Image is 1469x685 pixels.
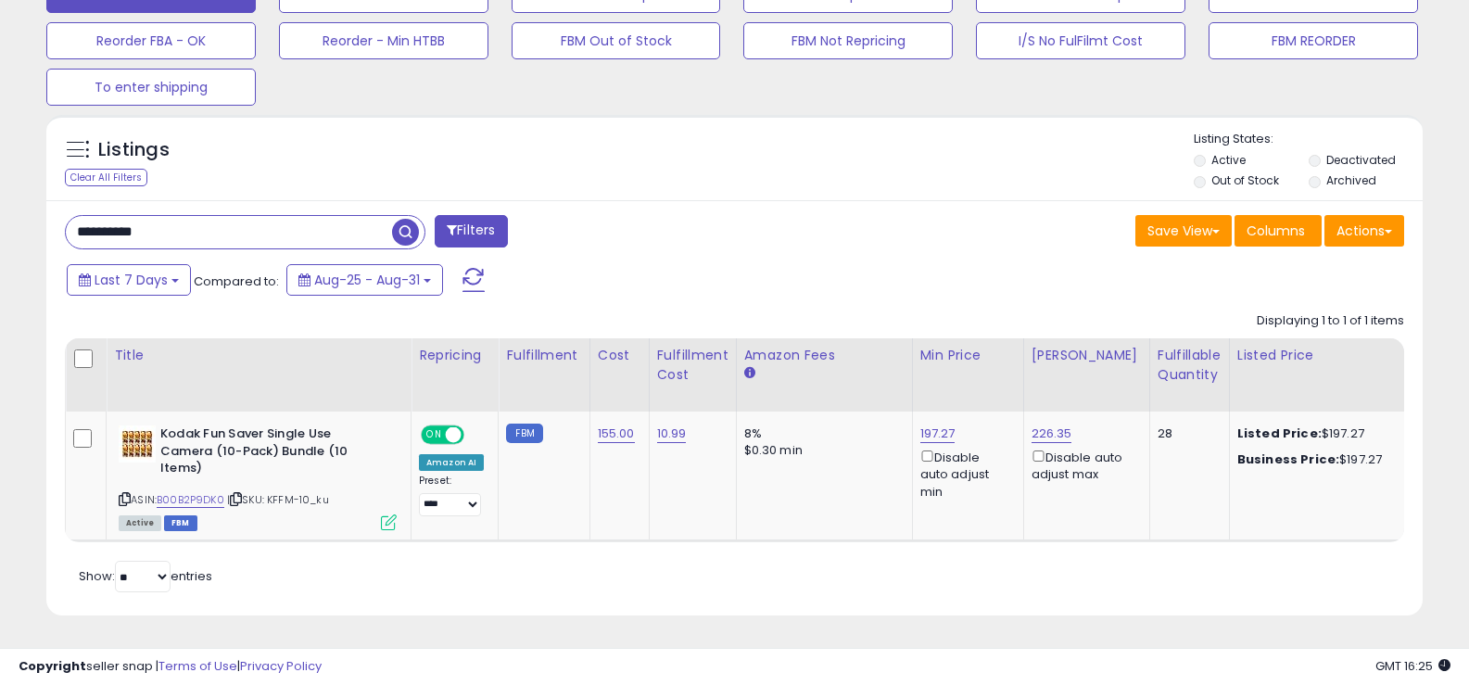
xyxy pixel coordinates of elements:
[419,346,490,365] div: Repricing
[976,22,1185,59] button: I/S No FulFilmt Cost
[419,475,484,516] div: Preset:
[1211,172,1279,188] label: Out of Stock
[279,22,488,59] button: Reorder - Min HTBB
[506,424,542,443] small: FBM
[744,442,898,459] div: $0.30 min
[240,657,322,675] a: Privacy Policy
[157,492,224,508] a: B00B2P9DK0
[744,425,898,442] div: 8%
[114,346,403,365] div: Title
[1211,152,1246,168] label: Active
[657,346,728,385] div: Fulfillment Cost
[598,346,641,365] div: Cost
[1194,131,1423,148] p: Listing States:
[1032,346,1142,365] div: [PERSON_NAME]
[435,215,507,247] button: Filters
[423,427,446,443] span: ON
[65,169,147,186] div: Clear All Filters
[19,658,322,676] div: seller snap | |
[598,425,635,443] a: 155.00
[1032,447,1135,483] div: Disable auto adjust max
[462,427,491,443] span: OFF
[1237,425,1391,442] div: $197.27
[1247,222,1305,240] span: Columns
[1158,346,1222,385] div: Fulfillable Quantity
[164,515,197,531] span: FBM
[1257,312,1404,330] div: Displaying 1 to 1 of 1 items
[1158,425,1215,442] div: 28
[920,447,1009,501] div: Disable auto adjust min
[1237,451,1391,468] div: $197.27
[119,425,156,463] img: 51P2Iqj8KcL._SL40_.jpg
[95,271,168,289] span: Last 7 Days
[1135,215,1232,247] button: Save View
[46,22,256,59] button: Reorder FBA - OK
[920,346,1016,365] div: Min Price
[119,425,397,528] div: ASIN:
[743,22,953,59] button: FBM Not Repricing
[79,567,212,585] span: Show: entries
[512,22,721,59] button: FBM Out of Stock
[744,346,905,365] div: Amazon Fees
[744,365,755,382] small: Amazon Fees.
[227,492,329,507] span: | SKU: KFFM-10_ku
[657,425,687,443] a: 10.99
[920,425,956,443] a: 197.27
[46,69,256,106] button: To enter shipping
[1237,425,1322,442] b: Listed Price:
[160,425,386,482] b: Kodak Fun Saver Single Use Camera (10-Pack) Bundle (10 Items)
[1326,172,1376,188] label: Archived
[67,264,191,296] button: Last 7 Days
[1324,215,1404,247] button: Actions
[1237,346,1398,365] div: Listed Price
[19,657,86,675] strong: Copyright
[119,515,161,531] span: All listings currently available for purchase on Amazon
[1326,152,1396,168] label: Deactivated
[194,273,279,290] span: Compared to:
[1375,657,1450,675] span: 2025-09-8 16:25 GMT
[1237,450,1339,468] b: Business Price:
[1209,22,1418,59] button: FBM REORDER
[158,657,237,675] a: Terms of Use
[314,271,420,289] span: Aug-25 - Aug-31
[98,137,170,163] h5: Listings
[1235,215,1322,247] button: Columns
[419,454,484,471] div: Amazon AI
[286,264,443,296] button: Aug-25 - Aug-31
[1032,425,1072,443] a: 226.35
[506,346,581,365] div: Fulfillment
